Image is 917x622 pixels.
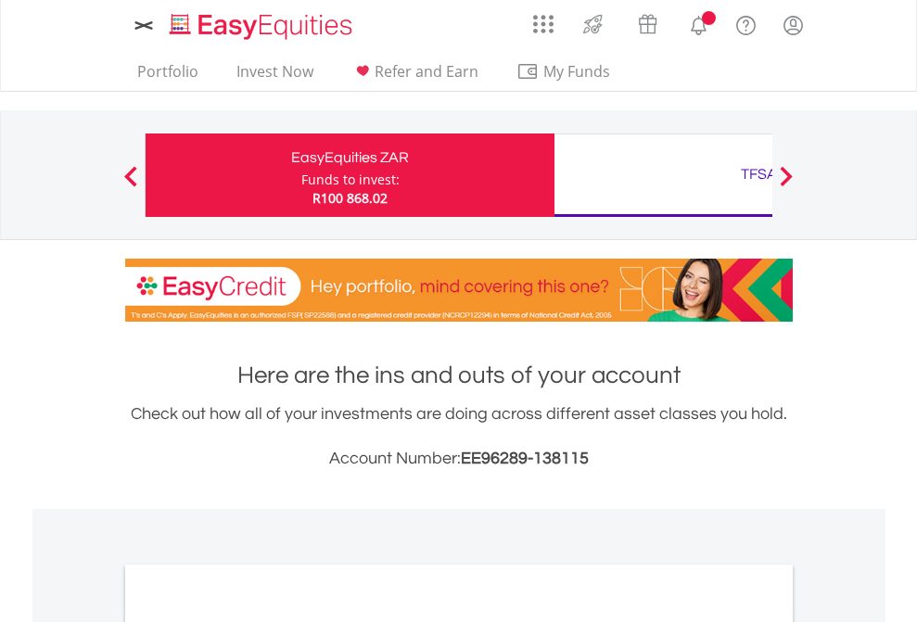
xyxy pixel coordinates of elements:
button: Previous [112,175,149,194]
span: EE96289-138115 [461,450,589,467]
img: EasyEquities_Logo.png [166,11,360,42]
div: Check out how all of your investments are doing across different asset classes you hold. [125,401,793,472]
span: Refer and Earn [375,61,478,82]
a: Refer and Earn [344,62,486,91]
a: My Profile [770,5,817,45]
h3: Account Number: [125,446,793,472]
a: FAQ's and Support [722,5,770,42]
a: Portfolio [130,62,206,91]
a: Home page [162,5,360,42]
h1: Here are the ins and outs of your account [125,359,793,392]
img: EasyCredit Promotion Banner [125,259,793,322]
a: Vouchers [620,5,675,39]
a: Invest Now [229,62,321,91]
button: Next [768,175,805,194]
img: grid-menu-icon.svg [533,14,554,34]
div: Funds to invest: [301,171,400,189]
span: My Funds [516,59,638,83]
span: R100 868.02 [312,189,388,207]
a: AppsGrid [521,5,566,34]
img: vouchers-v2.svg [632,9,663,39]
a: Notifications [675,5,722,42]
div: EasyEquities ZAR [157,145,543,171]
img: thrive-v2.svg [578,9,608,39]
